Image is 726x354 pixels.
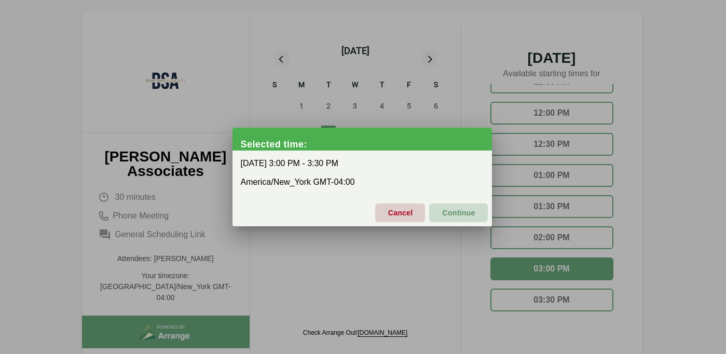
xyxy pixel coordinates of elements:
[429,203,487,222] button: Continue
[232,151,492,195] div: [DATE] 3:00 PM - 3:30 PM America/New_York GMT-04:00
[442,202,475,224] span: Continue
[241,139,492,149] div: Selected time:
[388,202,413,224] span: Cancel
[375,203,426,222] button: Cancel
